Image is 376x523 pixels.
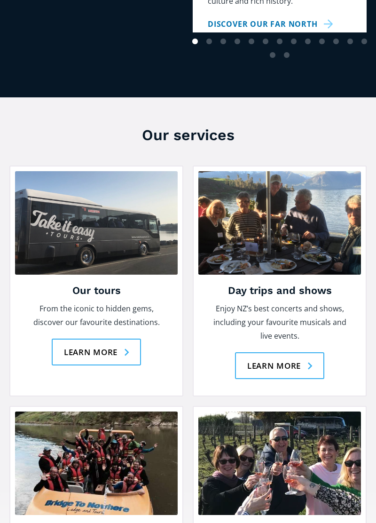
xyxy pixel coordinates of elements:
[24,284,168,298] h4: Our tours
[24,302,168,329] p: From the iconic to hidden gems, discover our favourite destinations.
[15,171,178,275] img: Take it Easy Tours coach on the road
[208,302,352,343] p: Enjoy NZ’s best concerts and shows, including your favourite musicals and live events.
[235,352,325,379] a: Learn more
[198,412,361,515] img: A group of men and women standing in a vineyard clinking wine glasses
[52,339,141,365] a: Learn more
[208,284,352,298] h4: Day trips and shows
[15,412,178,515] img: Take it Easy happy group having a picture
[198,171,361,275] img: Take it Easy Happy customers enjoying trip
[9,126,367,144] h3: Our services
[208,17,337,31] a: Discover our Far North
